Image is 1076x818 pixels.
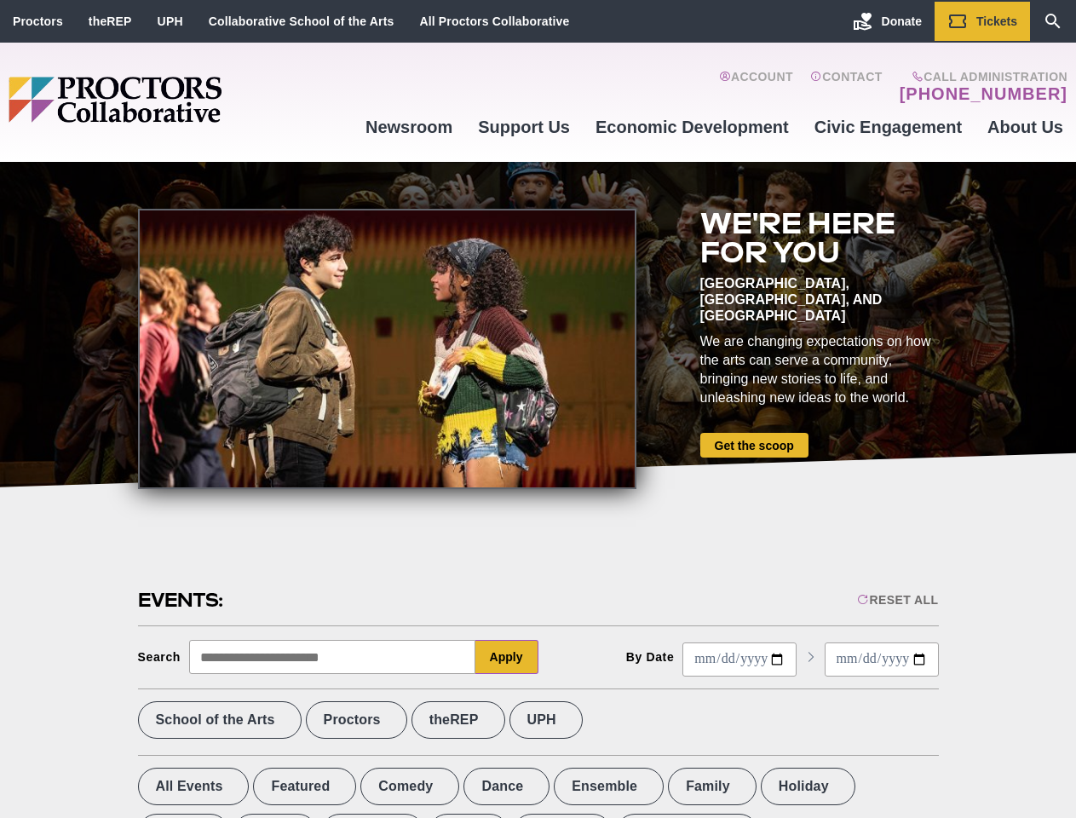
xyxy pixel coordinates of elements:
label: Ensemble [554,768,664,805]
a: Economic Development [583,104,802,150]
span: Donate [882,14,922,28]
span: Tickets [976,14,1017,28]
div: [GEOGRAPHIC_DATA], [GEOGRAPHIC_DATA], and [GEOGRAPHIC_DATA] [700,275,939,324]
label: Proctors [306,701,407,739]
a: All Proctors Collaborative [419,14,569,28]
h2: Events: [138,587,226,613]
label: theREP [411,701,505,739]
a: Civic Engagement [802,104,975,150]
a: Account [719,70,793,104]
a: Contact [810,70,883,104]
label: Holiday [761,768,855,805]
label: UPH [509,701,583,739]
span: Call Administration [895,70,1067,84]
button: Apply [475,640,538,674]
label: Comedy [360,768,459,805]
h2: We're here for you [700,209,939,267]
a: About Us [975,104,1076,150]
a: Get the scoop [700,433,808,458]
label: All Events [138,768,250,805]
a: [PHONE_NUMBER] [900,84,1067,104]
a: theREP [89,14,132,28]
label: Dance [463,768,550,805]
label: Family [668,768,757,805]
a: Support Us [465,104,583,150]
label: School of the Arts [138,701,302,739]
a: Newsroom [353,104,465,150]
div: We are changing expectations on how the arts can serve a community, bringing new stories to life,... [700,332,939,407]
a: Search [1030,2,1076,41]
div: Reset All [857,593,938,607]
a: UPH [158,14,183,28]
div: By Date [626,650,675,664]
img: Proctors logo [9,77,353,123]
label: Featured [253,768,356,805]
a: Tickets [935,2,1030,41]
a: Donate [840,2,935,41]
div: Search [138,650,181,664]
a: Proctors [13,14,63,28]
a: Collaborative School of the Arts [209,14,394,28]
